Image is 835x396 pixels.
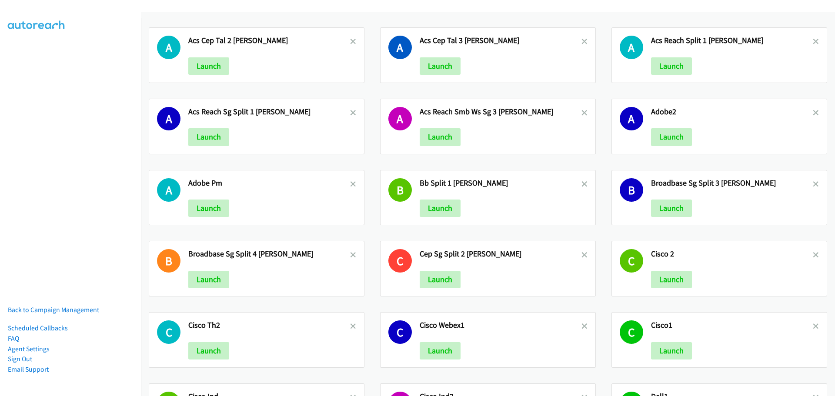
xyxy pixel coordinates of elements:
[8,345,50,353] a: Agent Settings
[188,36,350,46] h2: Acs Cep Tal 2 [PERSON_NAME]
[651,320,813,330] h2: Cisco1
[388,178,412,202] h1: B
[420,342,461,359] button: Launch
[420,249,581,259] h2: Cep Sg Split 2 [PERSON_NAME]
[651,128,692,146] button: Launch
[188,107,350,117] h2: Acs Reach Sg Split 1 [PERSON_NAME]
[620,249,643,273] h1: C
[651,342,692,359] button: Launch
[420,320,581,330] h2: Cisco Webex1
[651,107,813,117] h2: Adobe2
[8,365,49,373] a: Email Support
[8,355,32,363] a: Sign Out
[620,178,643,202] h1: B
[388,320,412,344] h1: C
[157,178,180,202] h1: A
[8,334,19,343] a: FAQ
[157,36,180,59] h1: A
[651,249,813,259] h2: Cisco 2
[420,107,581,117] h2: Acs Reach Smb Ws Sg 3 [PERSON_NAME]
[188,249,350,259] h2: Broadbase Sg Split 4 [PERSON_NAME]
[388,36,412,59] h1: A
[420,271,461,288] button: Launch
[8,324,68,332] a: Scheduled Callbacks
[188,128,229,146] button: Launch
[157,320,180,344] h1: C
[420,57,461,75] button: Launch
[188,200,229,217] button: Launch
[188,320,350,330] h2: Cisco Th2
[388,107,412,130] h1: A
[620,107,643,130] h1: A
[420,36,581,46] h2: Acs Cep Tal 3 [PERSON_NAME]
[188,342,229,359] button: Launch
[420,178,581,188] h2: Bb Split 1 [PERSON_NAME]
[651,178,813,188] h2: Broadbase Sg Split 3 [PERSON_NAME]
[188,178,350,188] h2: Adobe Pm
[651,57,692,75] button: Launch
[620,320,643,344] h1: C
[188,271,229,288] button: Launch
[157,249,180,273] h1: B
[420,200,461,217] button: Launch
[620,36,643,59] h1: A
[188,57,229,75] button: Launch
[8,306,99,314] a: Back to Campaign Management
[157,107,180,130] h1: A
[420,128,461,146] button: Launch
[388,249,412,273] h1: C
[651,200,692,217] button: Launch
[651,36,813,46] h2: Acs Reach Split 1 [PERSON_NAME]
[651,271,692,288] button: Launch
